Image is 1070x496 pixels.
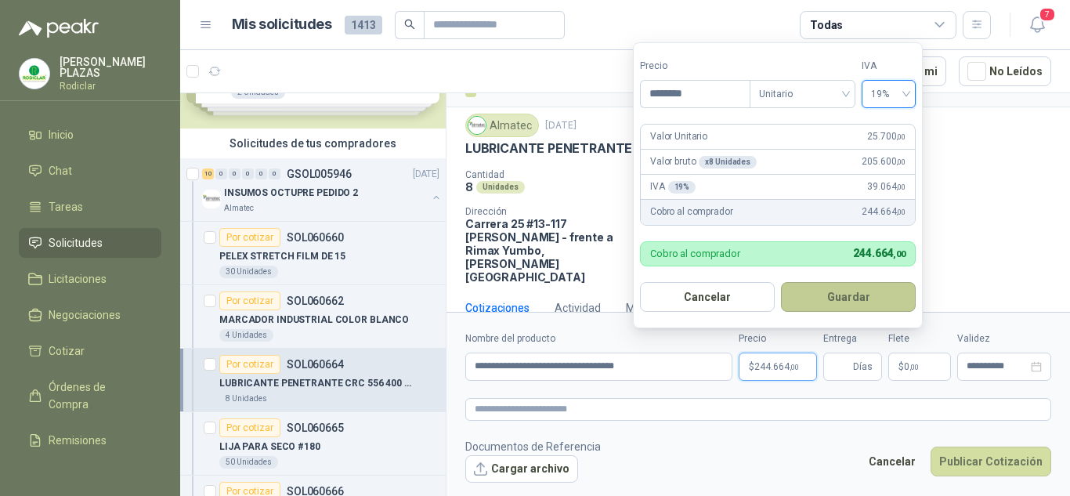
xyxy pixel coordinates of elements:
p: Rodiclar [60,81,161,91]
p: [PERSON_NAME] PLAZAS [60,56,161,78]
div: Almatec [465,114,539,137]
p: GSOL005946 [287,168,352,179]
img: Company Logo [202,190,221,208]
label: Validez [957,331,1051,346]
span: 244.664 [754,362,799,371]
a: Por cotizarSOL060660PELEX STRETCH FILM DE 1530 Unidades [180,222,446,285]
span: ,00 [896,157,906,166]
span: Inicio [49,126,74,143]
a: Solicitudes [19,228,161,258]
p: IVA [650,179,696,194]
p: 8 [465,180,473,194]
a: Por cotizarSOL060664LUBRICANTE PENETRANTE CRC 556 400 CC8 Unidades [180,349,446,412]
img: Logo peakr [19,19,99,38]
label: Flete [888,331,951,346]
div: Solicitudes de tus compradores [180,129,446,158]
p: SOL060665 [287,422,344,433]
button: Cargar archivo [465,455,578,483]
span: 244.664 [853,247,906,259]
span: 205.600 [862,154,906,169]
div: 19 % [668,181,696,194]
div: Por cotizar [219,355,280,374]
p: INSUMOS OCTUPRE PEDIDO 2 [224,186,358,201]
p: Cobro al comprador [650,248,740,259]
img: Company Logo [468,117,486,134]
span: 244.664 [862,205,906,219]
span: ,00 [909,363,919,371]
button: No Leídos [959,56,1051,86]
span: ,00 [896,183,906,191]
span: 39.064 [867,179,906,194]
span: Chat [49,162,72,179]
p: Cantidad [465,169,671,180]
p: LUBRICANTE PENETRANTE CRC 556 400 CC [219,376,414,391]
p: MARCADOR INDUSTRIAL COLOR BLANCO [219,313,409,328]
p: LUBRICANTE PENETRANTE CRC 556 400 CC [465,140,738,157]
span: Unitario [759,82,846,106]
div: Por cotizar [219,228,280,247]
p: [DATE] [413,167,439,182]
span: 0 [904,362,919,371]
p: PELEX STRETCH FILM DE 15 [219,249,345,264]
label: Nombre del producto [465,331,732,346]
p: $244.664,00 [739,353,817,381]
a: Inicio [19,120,161,150]
a: Cotizar [19,336,161,366]
div: 0 [242,168,254,179]
p: [DATE] [545,118,577,133]
p: Almatec [224,202,254,215]
span: Días [853,353,873,380]
p: SOL060660 [287,232,344,243]
button: Publicar Cotización [931,447,1051,476]
div: 0 [229,168,240,179]
a: Órdenes de Compra [19,372,161,419]
p: SOL060664 [287,359,344,370]
div: Por cotizar [219,291,280,310]
p: Cobro al comprador [650,205,732,219]
div: Cotizaciones [465,299,530,317]
p: SOL060662 [287,295,344,306]
div: 0 [255,168,267,179]
div: Mensajes [626,299,674,317]
a: Tareas [19,192,161,222]
div: 4 Unidades [219,329,273,342]
a: Por cotizarSOL060665LIJA PARA SECO #18050 Unidades [180,412,446,476]
div: 8 Unidades [219,393,273,405]
span: 19% [871,82,906,106]
span: ,00 [896,132,906,141]
span: Solicitudes [49,234,103,252]
span: Remisiones [49,432,107,449]
a: 10 0 0 0 0 0 GSOL005946[DATE] Company LogoINSUMOS OCTUPRE PEDIDO 2Almatec [202,165,443,215]
p: $ 0,00 [888,353,951,381]
a: Chat [19,156,161,186]
span: Negociaciones [49,306,121,324]
button: Cancelar [860,447,924,476]
p: Valor bruto [650,154,757,169]
p: LIJA PARA SECO #180 [219,440,320,454]
p: Valor Unitario [650,129,707,144]
a: Remisiones [19,425,161,455]
button: 7 [1023,11,1051,39]
label: Precio [640,59,750,74]
span: ,00 [893,249,906,259]
span: ,00 [896,208,906,216]
p: Dirección [465,206,638,217]
a: Licitaciones [19,264,161,294]
span: search [404,19,415,30]
div: x 8 Unidades [699,156,757,168]
label: Precio [739,331,817,346]
span: Órdenes de Compra [49,378,146,413]
div: Todas [810,16,843,34]
span: Licitaciones [49,270,107,288]
span: 1413 [345,16,382,34]
a: Negociaciones [19,300,161,330]
span: 7 [1039,7,1056,22]
img: Company Logo [20,59,49,89]
div: Actividad [555,299,601,317]
button: Guardar [781,282,916,312]
div: Por cotizar [219,418,280,437]
div: 50 Unidades [219,456,278,469]
div: 0 [215,168,227,179]
div: 10 [202,168,214,179]
span: $ [898,362,904,371]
